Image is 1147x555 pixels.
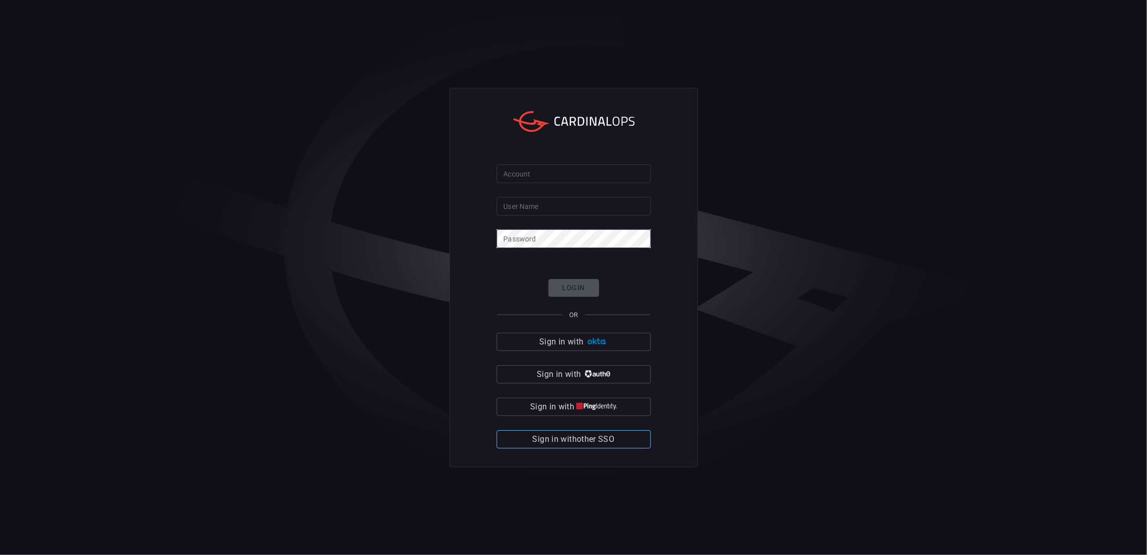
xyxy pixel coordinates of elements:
span: Sign in with other SSO [533,432,615,446]
button: Sign in with [497,365,651,384]
input: Type your account [497,164,651,183]
button: Sign in with [497,398,651,416]
button: Sign in withother SSO [497,430,651,448]
span: Sign in with [539,335,583,349]
span: Sign in with [530,400,574,414]
span: Sign in with [537,367,581,381]
button: Sign in with [497,333,651,351]
input: Type your user name [497,197,651,216]
span: OR [569,311,578,319]
img: Ad5vKXme8s1CQAAAABJRU5ErkJggg== [586,338,608,345]
img: vP8Hhh4KuCH8AavWKdZY7RZgAAAAASUVORK5CYII= [583,370,610,378]
img: quu4iresuhQAAAABJRU5ErkJggg== [576,403,617,410]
